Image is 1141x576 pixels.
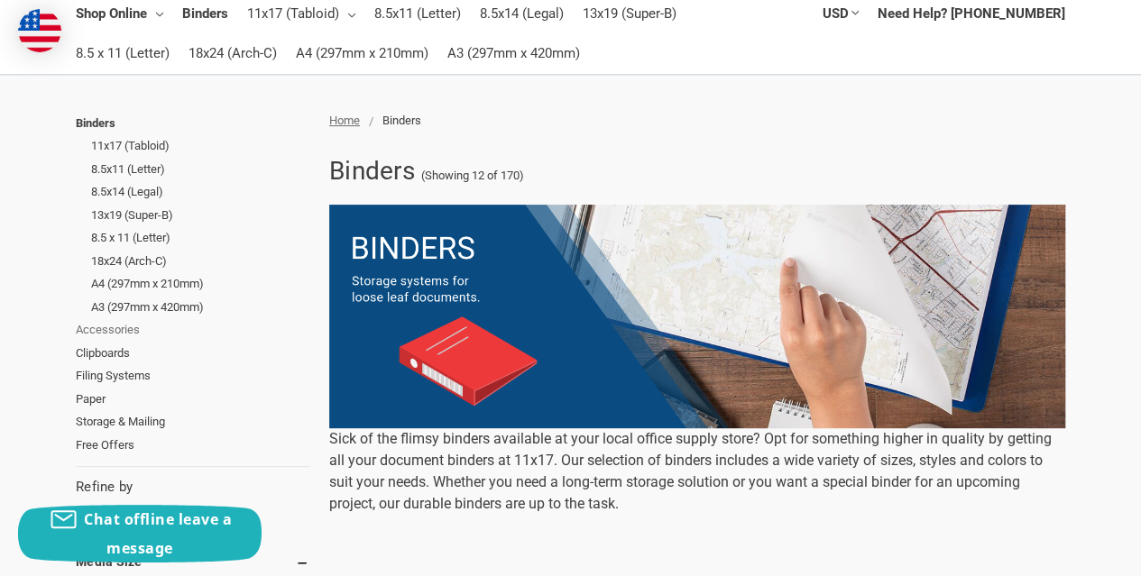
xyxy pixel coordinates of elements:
a: 8.5x14 (Legal) [91,180,309,204]
a: A3 (297mm x 420mm) [91,296,309,319]
a: 8.5x11 (Letter) [91,158,309,181]
span: Sick of the flimsy binders available at your local office supply store? Opt for something higher ... [329,430,1052,512]
img: duty and tax information for United States [18,9,61,52]
a: 8.5 x 11 (Letter) [91,226,309,250]
a: 18x24 (Arch-C) [91,250,309,273]
button: Chat offline leave a message [18,505,262,562]
a: 11x17 (Tabloid) [91,134,309,158]
a: 8.5 x 11 (Letter) [76,33,170,73]
div: No filters applied [76,477,309,526]
a: A4 (297mm x 210mm) [91,272,309,296]
a: 13x19 (Super-B) [91,204,309,227]
a: Free Offers [76,434,309,457]
a: A3 (297mm x 420mm) [447,33,580,73]
a: Filing Systems [76,364,309,388]
a: Clipboards [76,342,309,365]
h5: Refine by [76,477,309,498]
a: Storage & Mailing [76,410,309,434]
span: Binders [382,114,421,127]
a: 18x24 (Arch-C) [189,33,277,73]
span: Chat offline leave a message [84,509,232,558]
a: Paper [76,388,309,411]
span: (Showing 12 of 170) [421,167,524,185]
a: Accessories [76,318,309,342]
h1: Binders [329,148,415,195]
a: A4 (297mm x 210mm) [296,33,428,73]
img: binders-2-.png [329,205,1065,428]
a: Home [329,114,360,127]
a: Binders [76,112,309,135]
